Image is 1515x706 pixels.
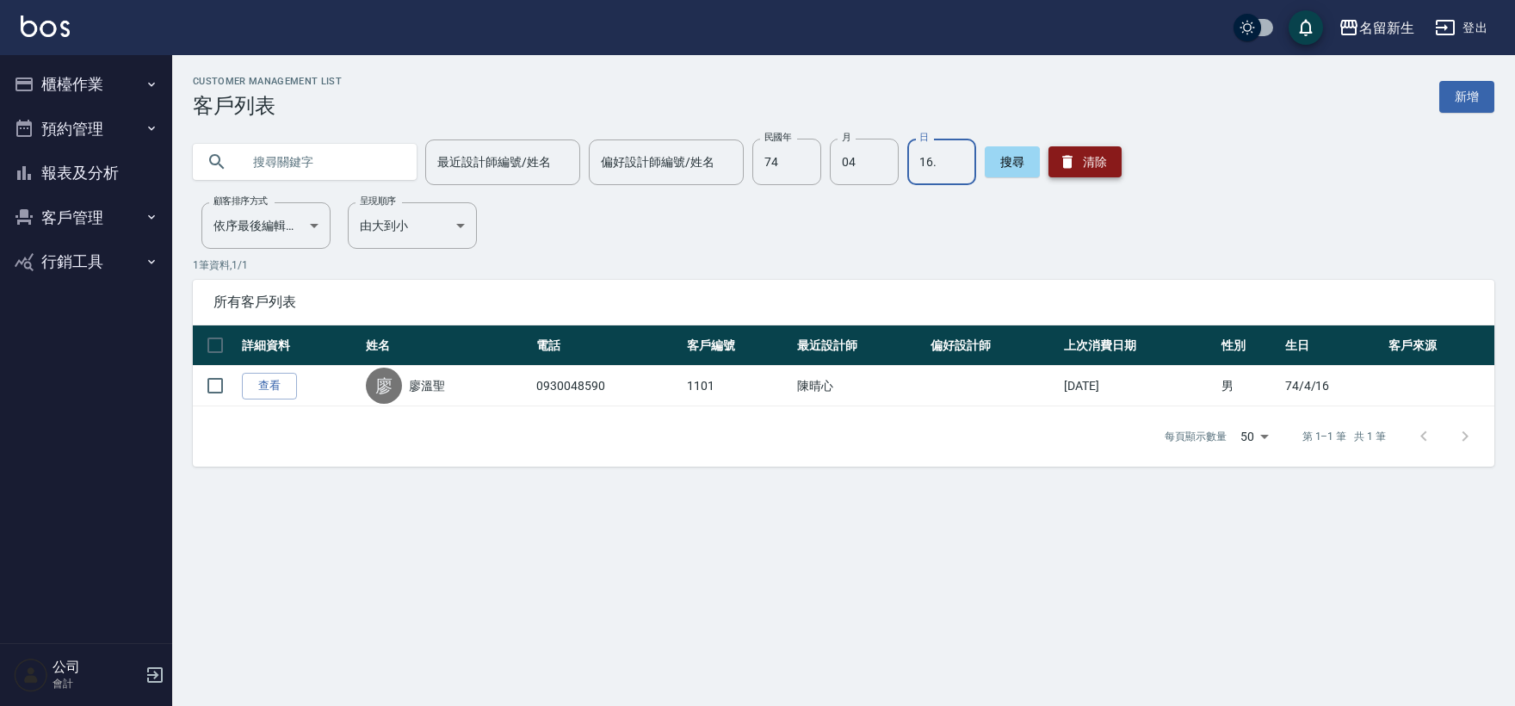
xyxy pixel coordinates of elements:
p: 第 1–1 筆 共 1 筆 [1302,429,1386,444]
div: 由大到小 [348,202,477,249]
img: Person [14,658,48,692]
button: 登出 [1428,12,1494,44]
button: 預約管理 [7,107,165,152]
a: 查看 [242,373,297,399]
label: 月 [842,131,850,144]
h3: 客戶列表 [193,94,342,118]
button: 櫃檯作業 [7,62,165,107]
p: 每頁顯示數量 [1165,429,1227,444]
p: 會計 [53,676,140,691]
p: 1 筆資料, 1 / 1 [193,257,1494,273]
button: 客戶管理 [7,195,165,240]
label: 民國年 [764,131,791,144]
button: 行銷工具 [7,239,165,284]
span: 所有客戶列表 [213,294,1474,311]
td: 陳晴心 [793,366,926,406]
a: 廖溫聖 [409,377,445,394]
button: 名留新生 [1332,10,1421,46]
h2: Customer Management List [193,76,342,87]
th: 詳細資料 [238,325,362,366]
th: 最近設計師 [793,325,926,366]
img: Logo [21,15,70,37]
th: 偏好設計師 [926,325,1060,366]
div: 50 [1234,413,1275,460]
button: 報表及分析 [7,151,165,195]
a: 新增 [1439,81,1494,113]
td: 0930048590 [532,366,682,406]
td: [DATE] [1060,366,1216,406]
button: 搜尋 [985,146,1040,177]
label: 顧客排序方式 [213,195,268,207]
th: 上次消費日期 [1060,325,1216,366]
td: 74/4/16 [1281,366,1384,406]
label: 日 [919,131,928,144]
div: 廖 [366,368,402,404]
div: 依序最後編輯時間 [201,202,331,249]
th: 姓名 [362,325,532,366]
div: 名留新生 [1359,17,1414,39]
th: 電話 [532,325,682,366]
input: 搜尋關鍵字 [241,139,403,185]
th: 客戶來源 [1384,325,1494,366]
td: 1101 [683,366,793,406]
button: save [1289,10,1323,45]
th: 性別 [1217,325,1281,366]
h5: 公司 [53,659,140,676]
td: 男 [1217,366,1281,406]
th: 客戶編號 [683,325,793,366]
button: 清除 [1048,146,1122,177]
label: 呈現順序 [360,195,396,207]
th: 生日 [1281,325,1384,366]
